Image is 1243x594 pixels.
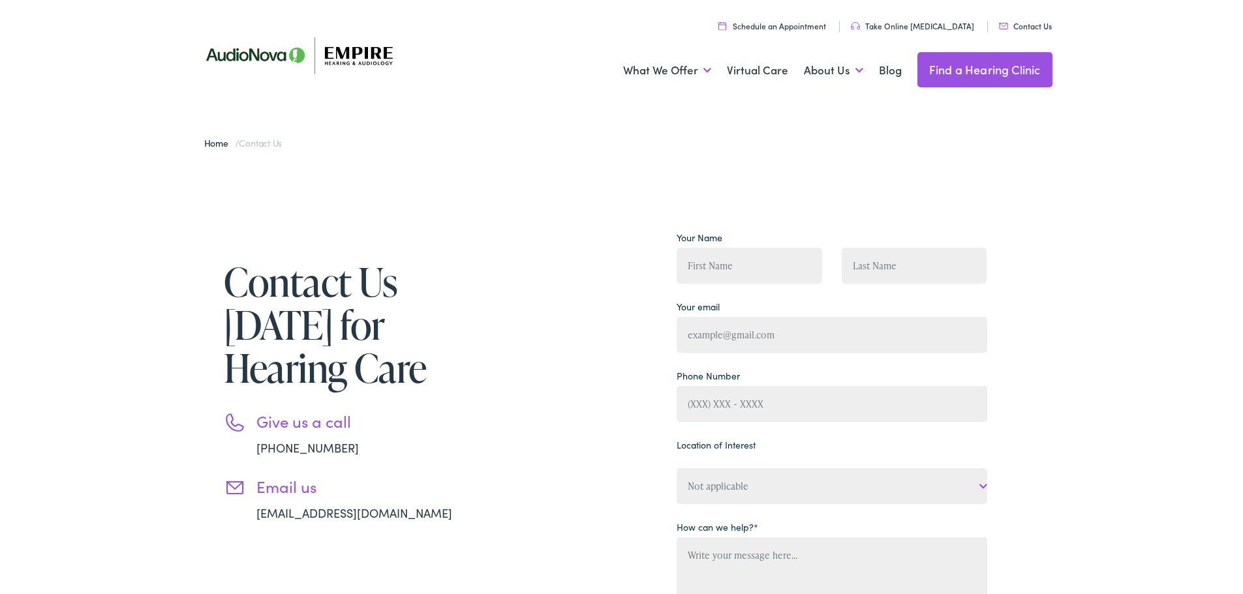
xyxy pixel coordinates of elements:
[999,23,1008,29] img: utility icon
[718,22,726,30] img: utility icon
[204,136,283,149] span: /
[917,52,1052,87] a: Find a Hearing Clinic
[677,369,740,383] label: Phone Number
[677,248,822,284] input: First Name
[239,136,282,149] span: Contact Us
[999,20,1052,31] a: Contact Us
[851,20,974,31] a: Take Online [MEDICAL_DATA]
[879,46,902,95] a: Blog
[804,46,863,95] a: About Us
[677,386,987,422] input: (XXX) XXX - XXXX
[677,520,758,534] label: How can we help?
[677,438,756,452] label: Location of Interest
[842,248,987,284] input: Last Name
[623,46,711,95] a: What We Offer
[727,46,788,95] a: Virtual Care
[256,505,452,521] a: [EMAIL_ADDRESS][DOMAIN_NAME]
[256,477,491,496] h3: Email us
[256,412,491,431] h3: Give us a call
[256,439,359,456] a: [PHONE_NUMBER]
[224,260,491,389] h1: Contact Us [DATE] for Hearing Care
[677,231,722,245] label: Your Name
[677,317,987,353] input: example@gmail.com
[204,136,235,149] a: Home
[718,20,826,31] a: Schedule an Appointment
[851,22,860,30] img: utility icon
[677,300,720,314] label: Your email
